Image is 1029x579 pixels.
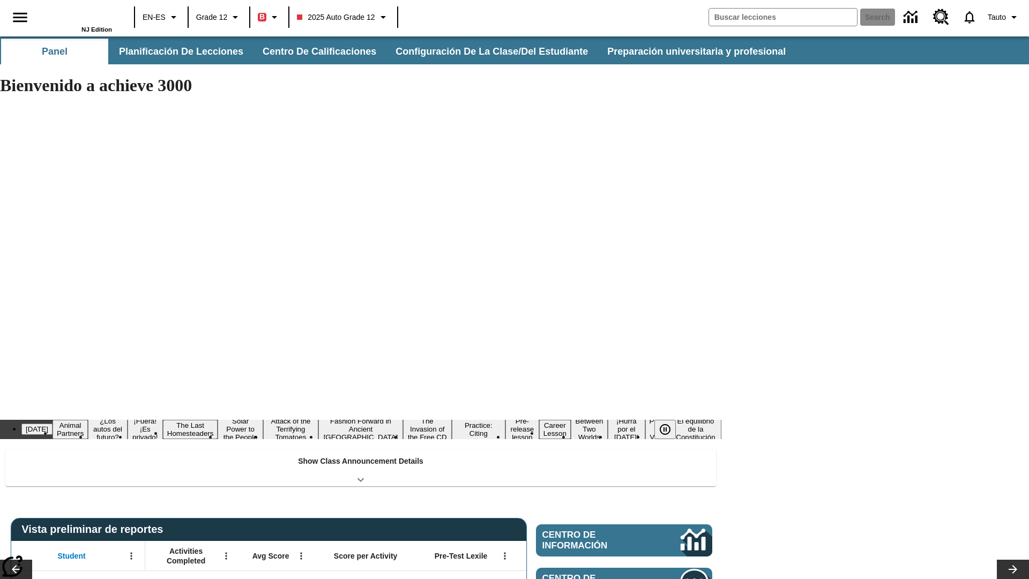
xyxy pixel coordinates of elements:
[1,39,108,64] button: Panel
[956,3,983,31] a: Notificaciones
[138,8,184,27] button: Language: EN-ES, Selecciona un idioma
[539,420,571,439] button: Slide 12 Career Lesson
[709,9,857,26] input: search field
[536,524,712,556] a: Centro de información
[21,424,53,435] button: Slide 1 Día del Trabajo
[387,39,596,64] button: Configuración de la clase/del estudiante
[42,4,112,33] div: Portada
[497,548,513,564] button: Abrir menú
[435,551,488,561] span: Pre-Test Lexile
[599,39,794,64] button: Preparación universitaria y profesional
[254,39,385,64] button: Centro de calificaciones
[123,548,139,564] button: Abrir menú
[128,415,163,443] button: Slide 4 ¡Fuera! ¡Es privado!
[253,8,285,27] button: Boost El color de la clase es rojo. Cambiar el color de la clase.
[4,2,36,33] button: Abrir el menú lateral
[571,415,608,443] button: Slide 13 Between Two Worlds
[110,39,252,64] button: Planificación de lecciones
[143,12,166,23] span: EN-ES
[897,3,927,32] a: Centro de información
[505,415,539,443] button: Slide 11 Pre-release lesson
[983,8,1025,27] button: Perfil/Configuración
[654,420,676,439] button: Pausar
[252,551,289,561] span: Avg Score
[163,420,218,439] button: Slide 5 The Last Homesteaders
[263,415,318,443] button: Slide 7 Attack of the Terrifying Tomatoes
[53,420,88,439] button: Slide 2 Animal Partners
[192,8,246,27] button: Grado: Grade 12, Elige un grado
[58,551,86,561] span: Student
[334,551,398,561] span: Score per Activity
[670,415,721,443] button: Slide 16 El equilibrio de la Constitución
[81,26,112,33] span: NJ Edition
[5,449,716,486] div: Show Class Announcement Details
[403,415,452,443] button: Slide 9 The Invasion of the Free CD
[608,415,645,443] button: Slide 14 ¡Hurra por el Día de la Constitución!
[297,12,375,23] span: 2025 Auto Grade 12
[654,420,687,439] div: Pausar
[218,415,263,443] button: Slide 6 Solar Power to the People
[542,530,644,551] span: Centro de información
[645,415,670,443] button: Slide 15 Point of View
[196,12,227,23] span: Grade 12
[88,415,127,443] button: Slide 3 ¿Los autos del futuro?
[259,10,265,24] span: B
[298,456,423,467] p: Show Class Announcement Details
[42,5,112,26] a: Portada
[151,546,221,566] span: Activities Completed
[293,8,393,27] button: Class: 2025 Auto Grade 12, Selecciona una clase
[293,548,309,564] button: Abrir menú
[997,560,1029,579] button: Carrusel de lecciones, seguir
[21,523,168,536] span: Vista preliminar de reportes
[988,12,1006,23] span: Tauto
[218,548,234,564] button: Abrir menú
[318,415,403,443] button: Slide 8 Fashion Forward in Ancient Rome
[927,3,956,32] a: Centro de recursos, Se abrirá en una pestaña nueva.
[452,412,505,447] button: Slide 10 Mixed Practice: Citing Evidence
